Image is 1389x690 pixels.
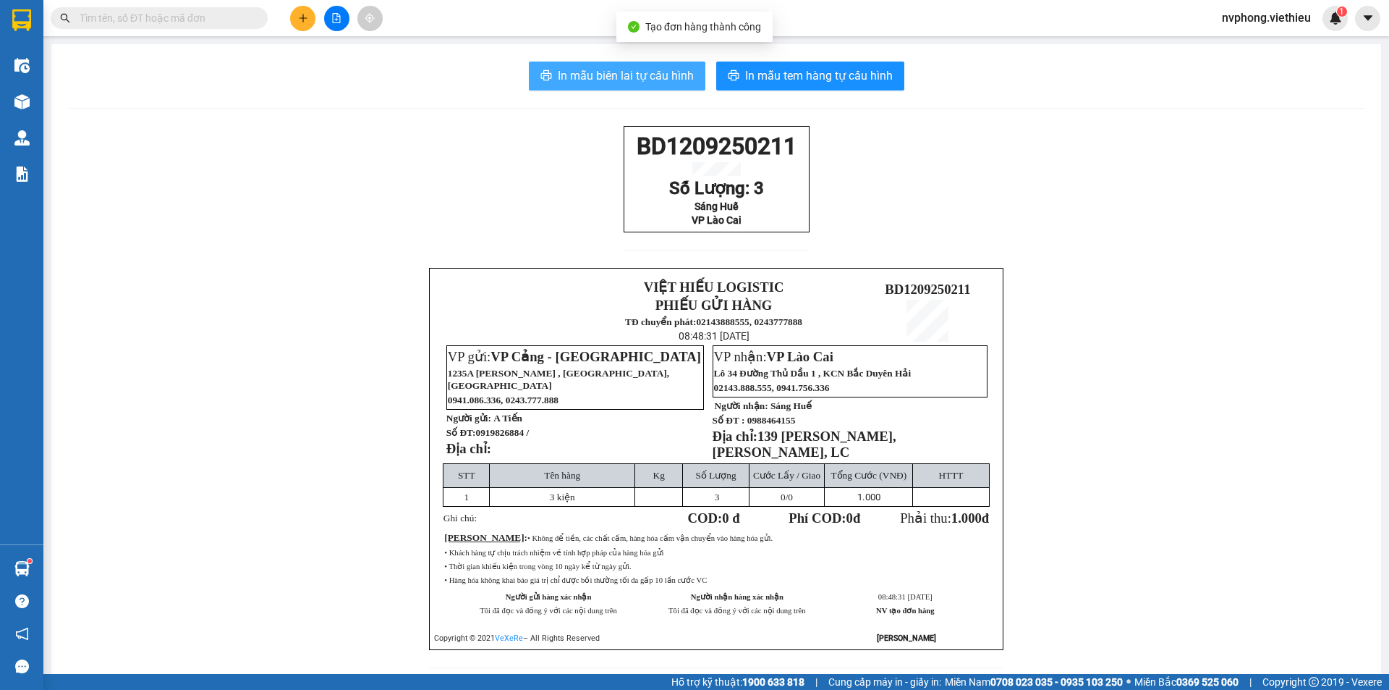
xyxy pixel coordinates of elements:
[544,470,580,481] span: Tên hàng
[767,349,833,364] span: VP Lào Cai
[645,21,761,33] span: Tạo đơn hàng thành công
[714,382,830,393] span: 02143.888.555, 0941.756.336
[982,510,989,526] span: đ
[728,70,739,83] span: printer
[815,674,817,690] span: |
[448,349,701,364] span: VP gửi:
[770,400,812,411] span: Sáng Huế
[446,413,491,424] strong: Người gửi:
[691,593,783,601] strong: Người nhận hàng xác nhận
[475,427,529,438] span: 0919826884 /
[789,510,860,526] strong: Phí COD: đ
[846,510,853,526] span: 0
[945,674,1123,690] span: Miền Nam
[444,532,527,543] span: :
[694,201,739,212] span: Sáng Huế
[695,470,736,481] span: Số Lượng
[558,67,694,85] span: In mẫu biên lai tự cấu hình
[357,6,383,31] button: aim
[444,576,707,584] span: • Hàng hóa không khai báo giá trị chỉ được bồi thường tối đa gấp 10 lần cước VC
[716,62,904,91] button: printerIn mẫu tem hàng tự cấu hình
[493,413,522,424] span: A Tiến
[714,349,833,364] span: VP nhận:
[713,429,896,460] span: 139 [PERSON_NAME], [PERSON_NAME], LC
[80,10,250,26] input: Tìm tên, số ĐT hoặc mã đơn
[828,674,941,690] span: Cung cấp máy in - giấy in:
[1126,679,1131,685] span: ⚪️
[1309,677,1319,687] span: copyright
[714,368,912,379] span: Lô 34 Đường Thủ Dầu 1 , KCN Bắc Duyên Hải
[628,21,640,33] span: check-circle
[298,13,308,23] span: plus
[527,534,773,542] span: • Không để tiền, các chất cấm, hàng hóa cấm vận chuyển vào hàng hóa gửi.
[655,298,773,313] strong: PHIẾU GỬI HÀNG
[669,178,764,198] span: Số Lượng: 3
[671,674,804,690] span: Hỗ trợ kỹ thuật:
[444,532,524,543] span: [PERSON_NAME]
[753,470,820,481] span: Cước Lấy / Giao
[290,6,315,31] button: plus
[876,607,934,615] strong: NV tạo đơn hàng
[653,470,665,481] span: Kg
[480,607,617,615] span: Tôi đã đọc và đồng ý với các nội dung trên
[742,676,804,688] strong: 1900 633 818
[1329,12,1342,25] img: icon-new-feature
[1134,674,1239,690] span: Miền Bắc
[990,676,1123,688] strong: 0708 023 035 - 0935 103 250
[1337,7,1347,17] sup: 1
[637,132,797,160] span: BD1209250211
[722,510,739,526] span: 0 đ
[443,513,477,523] span: Ghi chú:
[365,13,375,23] span: aim
[938,470,963,481] span: HTTT
[951,510,982,526] span: 1.000
[885,282,970,297] span: BD1209250211
[446,427,529,438] strong: Số ĐT:
[14,94,30,109] img: warehouse-icon
[900,510,989,526] span: Phải thu:
[747,415,796,426] span: 0988464155
[715,400,768,411] strong: Người nhận:
[14,561,30,576] img: warehouse-icon
[857,492,880,502] span: 1.000
[713,429,757,444] strong: Địa chỉ:
[14,58,30,73] img: warehouse-icon
[715,492,720,502] span: 3
[644,279,784,295] strong: VIỆT HIẾU LOGISTIC
[506,593,592,601] strong: Người gửi hàng xác nhận
[440,306,470,317] img: logo
[877,634,936,643] strong: [PERSON_NAME]
[745,67,893,85] span: In mẫu tem hàng tự cấu hình
[458,470,475,481] span: STT
[444,563,631,571] span: • Thời gian khiếu kiện trong vòng 10 ngày kể từ ngày gửi.
[878,593,933,601] span: 08:48:31 [DATE]
[15,594,29,608] span: question-circle
[15,660,29,673] span: message
[831,470,906,481] span: Tổng Cước (VNĐ)
[446,441,491,456] strong: Địa chỉ:
[1176,676,1239,688] strong: 0369 525 060
[12,9,31,31] img: logo-vxr
[696,316,802,327] strong: 02143888555, 0243777888
[550,492,575,502] span: 3 kiện
[324,6,349,31] button: file-add
[781,492,793,502] span: /0
[60,13,70,23] span: search
[448,395,558,405] span: 0941.086.336, 0243.777.888
[495,634,523,643] a: VeXeRe
[27,559,32,563] sup: 1
[688,510,740,526] strong: COD:
[331,13,341,23] span: file-add
[1249,674,1252,690] span: |
[692,214,742,226] span: VP Lào Cai
[1355,6,1380,31] button: caret-down
[464,492,469,502] span: 1
[1339,7,1344,17] span: 1
[14,167,30,182] img: solution-icon
[434,634,600,643] span: Copyright © 2021 – All Rights Reserved
[713,415,745,426] strong: Số ĐT :
[540,70,552,83] span: printer
[448,368,669,391] span: 1235A [PERSON_NAME] , [GEOGRAPHIC_DATA], [GEOGRAPHIC_DATA]
[1362,12,1375,25] span: caret-down
[668,607,806,615] span: Tôi đã đọc và đồng ý với các nội dung trên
